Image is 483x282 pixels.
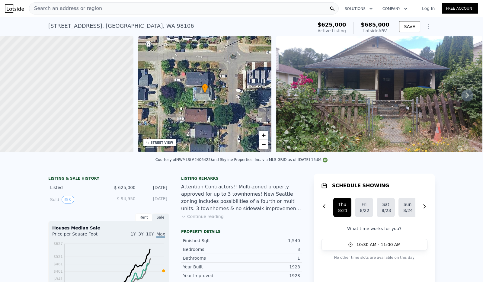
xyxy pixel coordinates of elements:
div: 1928 [241,264,300,270]
div: Listed [50,184,104,191]
div: 3 [241,246,300,252]
div: Lotside ARV [361,28,389,34]
div: Bathrooms [183,255,241,261]
span: $ 94,950 [117,196,136,201]
img: Sale: 167142306 Parcel: 98351445 [276,36,482,152]
div: Attention Contractors!! Multi-zoned property approved for up to 3 townhomes! New Seattle zoning i... [181,183,302,212]
button: Sun8/24 [398,198,417,217]
tspan: $461 [53,262,63,266]
span: − [262,140,266,148]
button: Continue reading [181,213,224,220]
button: Solutions [340,3,378,14]
div: 1928 [241,273,300,279]
div: Sat [382,201,390,207]
tspan: $521 [53,255,63,259]
button: Show Options [423,21,435,33]
span: Search an address or region [29,5,102,12]
button: View historical data [62,196,74,203]
div: Sold [50,196,104,203]
div: [DATE] [140,184,167,191]
div: Property details [181,229,302,234]
div: 8/21 [338,207,347,213]
span: 10:30 AM - 11:00 AM [357,242,401,248]
div: Sun [403,201,412,207]
tspan: $401 [53,269,63,274]
span: $ 625,000 [114,185,136,190]
span: Max [156,232,165,238]
div: Rent [135,213,152,221]
div: Finished Sqft [183,238,241,244]
div: Courtesy of NWMLS (#2406423) and Skyline Properties, Inc. via MLS GRID as of [DATE] 15:06 [155,158,328,162]
button: Fri8/22 [355,198,373,217]
div: • [202,84,208,94]
span: $625,000 [318,21,346,28]
tspan: $341 [53,277,63,281]
p: No other time slots are available on this day [321,254,427,261]
img: NWMLS Logo [323,158,328,162]
span: • [202,85,208,90]
button: 10:30 AM - 11:00 AM [321,239,427,250]
div: 8/23 [382,207,390,213]
span: + [262,131,266,139]
div: LISTING & SALE HISTORY [48,176,169,182]
div: 1 [241,255,300,261]
button: Thu8/21 [333,198,351,217]
button: Company [378,3,412,14]
tspan: $627 [53,242,63,246]
span: Active Listing [318,28,346,33]
span: 1Y [131,232,136,236]
div: 8/22 [360,207,368,213]
div: Fri [360,201,368,207]
button: SAVE [399,21,420,32]
div: [STREET_ADDRESS] , [GEOGRAPHIC_DATA] , WA 98106 [48,22,194,30]
span: 3Y [138,232,143,236]
p: What time works for you? [321,226,427,232]
div: [DATE] [140,196,167,203]
div: Year Improved [183,273,241,279]
span: $685,000 [361,21,389,28]
a: Zoom in [259,131,268,140]
div: Listing remarks [181,176,302,181]
span: 10Y [146,232,154,236]
div: Sale [152,213,169,221]
h1: SCHEDULE SHOWING [332,182,389,189]
div: Price per Square Foot [52,231,109,241]
div: 1,540 [241,238,300,244]
a: Zoom out [259,140,268,149]
div: Bedrooms [183,246,241,252]
button: Sat8/23 [377,198,395,217]
a: Free Account [442,3,478,14]
div: Year Built [183,264,241,270]
img: Lotside [5,4,24,13]
div: Thu [338,201,347,207]
div: 8/24 [403,207,412,213]
div: STREET VIEW [151,140,173,145]
div: Houses Median Sale [52,225,165,231]
a: Log In [415,5,442,11]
